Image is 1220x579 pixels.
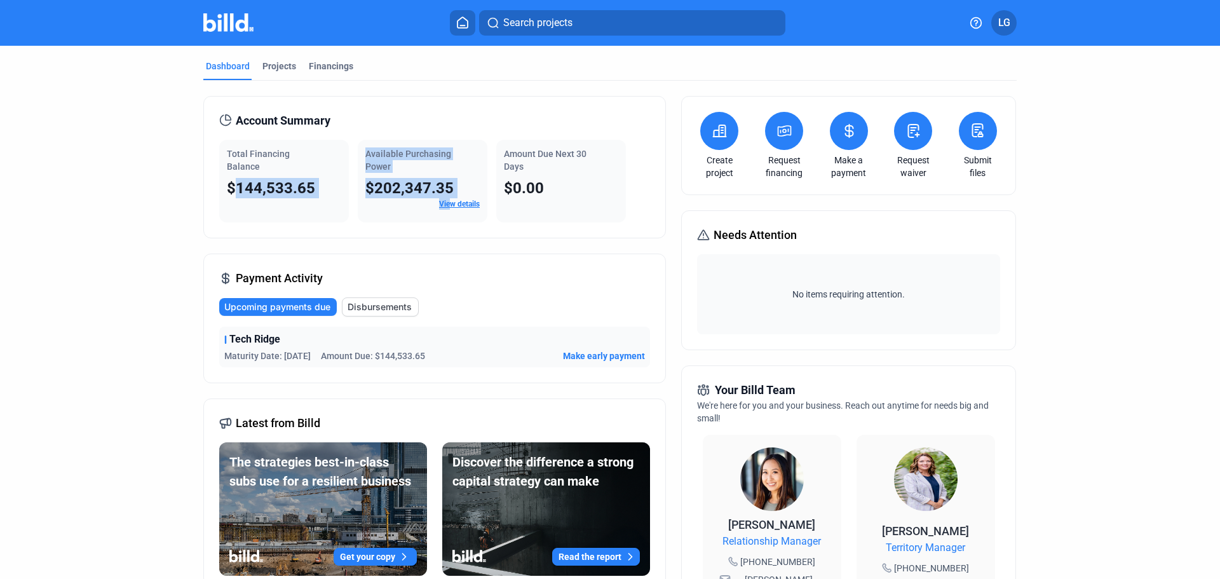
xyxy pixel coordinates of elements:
a: Submit files [956,154,1000,179]
img: Territory Manager [894,447,958,511]
span: Amount Due: $144,533.65 [321,350,425,362]
button: Read the report [552,548,640,566]
button: Search projects [479,10,785,36]
span: Your Billd Team [715,381,796,399]
img: Billd Company Logo [203,13,254,32]
span: Total Financing Balance [227,149,290,172]
img: Relationship Manager [740,447,804,511]
span: Amount Due Next 30 Days [504,149,586,172]
button: LG [991,10,1017,36]
span: Needs Attention [714,226,797,244]
span: Maturity Date: [DATE] [224,350,311,362]
a: Request financing [762,154,806,179]
span: $0.00 [504,179,544,197]
span: Disbursements [348,301,412,313]
span: [PERSON_NAME] [728,518,815,531]
div: Financings [309,60,353,72]
span: Account Summary [236,112,330,130]
span: Payment Activity [236,269,323,287]
span: Available Purchasing Power [365,149,451,172]
span: $144,533.65 [227,179,315,197]
button: Upcoming payments due [219,298,337,316]
a: Create project [697,154,742,179]
span: LG [998,15,1010,31]
span: We're here for you and your business. Reach out anytime for needs big and small! [697,400,989,423]
div: Dashboard [206,60,250,72]
button: Disbursements [342,297,419,317]
div: The strategies best-in-class subs use for a resilient business [229,453,417,491]
a: Request waiver [891,154,935,179]
span: No items requiring attention. [702,288,994,301]
span: [PERSON_NAME] [882,524,969,538]
span: Upcoming payments due [224,301,330,313]
button: Get your copy [334,548,417,566]
span: [PHONE_NUMBER] [894,562,969,575]
a: Make a payment [827,154,871,179]
button: Make early payment [563,350,645,362]
span: Search projects [503,15,573,31]
div: Discover the difference a strong capital strategy can make [452,453,640,491]
span: $202,347.35 [365,179,454,197]
span: Tech Ridge [229,332,280,347]
span: [PHONE_NUMBER] [740,555,815,568]
span: Relationship Manager [722,534,821,549]
span: Latest from Billd [236,414,320,432]
div: Projects [262,60,296,72]
span: Territory Manager [886,540,965,555]
a: View details [439,200,480,208]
